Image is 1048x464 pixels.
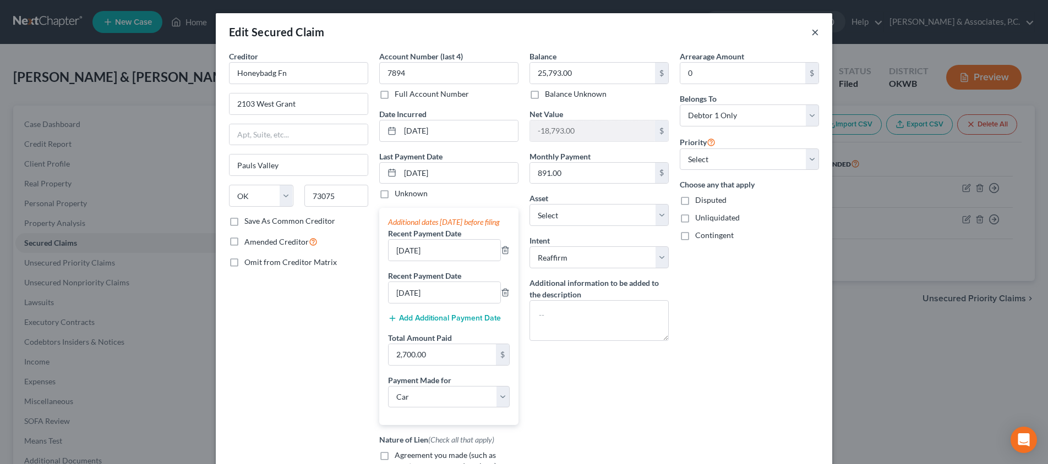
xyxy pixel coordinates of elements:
div: Edit Secured Claim [229,24,324,40]
input: Enter city... [230,154,368,175]
label: Balance [530,51,556,62]
div: Additional dates [DATE] before filing [388,217,510,228]
input: 0.00 [530,120,655,141]
input: Enter address... [230,93,368,114]
label: Date Incurred [379,108,427,120]
label: Account Number (last 4) [379,51,463,62]
span: Disputed [695,195,727,205]
input: 0.00 [530,163,655,184]
span: Contingent [695,230,734,240]
label: Last Payment Date [379,151,443,162]
label: Additional information to be added to the description [530,277,669,300]
label: Total Amount Paid [388,332,452,344]
input: Search creditor by name... [229,62,368,84]
label: Recent Payment Date [388,270,461,281]
label: Recent Payment Date [388,228,461,239]
span: Creditor [229,52,258,61]
input: -- [389,282,500,303]
span: (Check all that apply) [428,435,494,444]
div: $ [655,163,668,184]
input: Apt, Suite, etc... [230,124,368,145]
input: MM/DD/YYYY [400,163,518,184]
div: $ [805,63,818,84]
span: Omit from Creditor Matrix [244,257,337,267]
div: Open Intercom Messenger [1011,427,1037,453]
div: $ [496,344,509,365]
span: Amended Creditor [244,237,309,246]
label: Nature of Lien [379,434,494,445]
label: Balance Unknown [545,89,607,100]
div: $ [655,120,668,141]
label: Priority [680,135,716,148]
button: × [811,25,819,38]
label: Arrearage Amount [680,51,744,62]
input: 0.00 [530,63,655,84]
input: 0.00 [389,344,496,365]
label: Payment Made for [388,374,451,386]
span: Belongs To [680,94,717,103]
button: Add Additional Payment Date [388,314,501,323]
label: Intent [530,235,550,246]
span: Asset [530,194,548,203]
input: Enter zip... [304,185,369,207]
label: Monthly Payment [530,151,591,162]
input: MM/DD/YYYY [400,120,518,141]
input: -- [389,240,500,261]
input: 0.00 [680,63,805,84]
div: $ [655,63,668,84]
label: Full Account Number [395,89,469,100]
label: Save As Common Creditor [244,216,335,227]
label: Net Value [530,108,563,120]
label: Unknown [395,188,428,199]
label: Choose any that apply [680,179,819,190]
input: XXXX [379,62,518,84]
span: Unliquidated [695,213,740,222]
